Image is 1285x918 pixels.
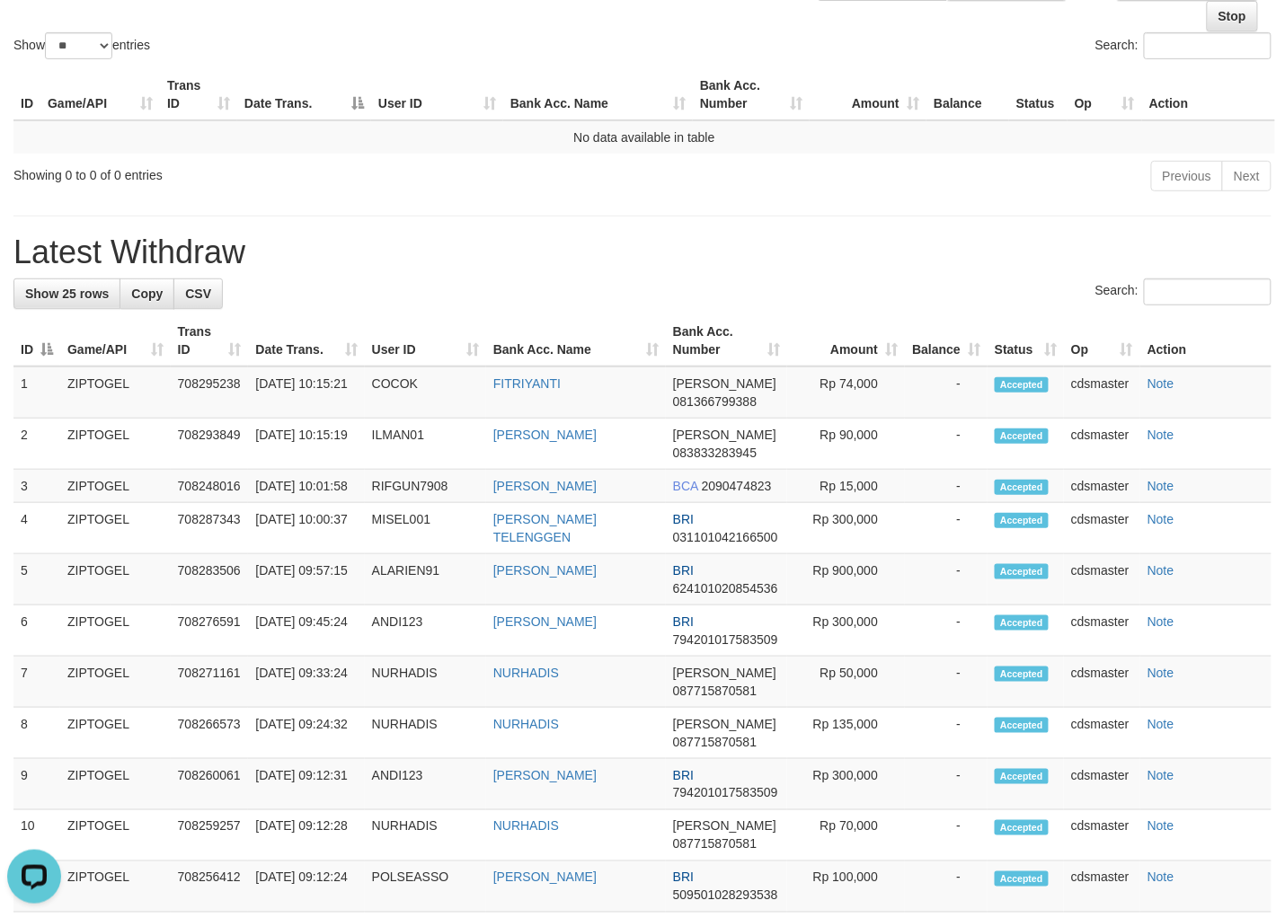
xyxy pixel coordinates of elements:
span: Copy 509501028293538 to clipboard [673,888,778,903]
span: Accepted [995,377,1049,393]
span: BRI [673,512,694,526]
span: [PERSON_NAME] [673,666,776,680]
span: Copy 2090474823 to clipboard [702,479,772,493]
span: Accepted [995,769,1049,784]
a: [PERSON_NAME] TELENGGEN [493,512,597,544]
td: Rp 74,000 [787,366,905,419]
th: Op: activate to sort column ascending [1064,315,1140,366]
label: Search: [1095,32,1272,59]
td: ANDI123 [365,759,486,810]
td: 708256412 [171,861,249,913]
td: - [905,759,988,810]
span: Accepted [995,871,1049,887]
td: 708283506 [171,554,249,605]
a: NURHADIS [493,666,559,680]
td: [DATE] 09:33:24 [248,657,364,708]
th: ID: activate to sort column descending [13,315,60,366]
span: Show 25 rows [25,287,109,301]
td: Rp 100,000 [787,861,905,913]
td: cdsmaster [1064,419,1140,470]
span: Copy 087715870581 to clipboard [673,684,757,698]
a: Note [1148,479,1174,493]
span: Copy 624101020854536 to clipboard [673,581,778,596]
td: 708276591 [171,605,249,657]
td: cdsmaster [1064,503,1140,554]
th: Bank Acc. Name: activate to sort column ascending [486,315,666,366]
td: 8 [13,708,60,759]
td: 5 [13,554,60,605]
td: 708293849 [171,419,249,470]
td: [DATE] 10:01:58 [248,470,364,503]
td: ANDI123 [365,605,486,657]
td: [DATE] 10:15:21 [248,366,364,419]
td: ZIPTOGEL [60,366,171,419]
td: [DATE] 09:12:31 [248,759,364,810]
th: ID [13,69,40,120]
td: ALARIEN91 [365,554,486,605]
span: Accepted [995,564,1049,579]
button: Open LiveChat chat widget [7,7,61,61]
a: Note [1148,717,1174,731]
td: [DATE] 09:12:24 [248,861,364,913]
td: - [905,605,988,657]
th: Balance: activate to sort column ascending [905,315,988,366]
span: [PERSON_NAME] [673,717,776,731]
th: Amount: activate to sort column ascending [787,315,905,366]
span: BRI [673,870,694,885]
td: - [905,470,988,503]
td: Rp 300,000 [787,503,905,554]
a: NURHADIS [493,717,559,731]
th: Action [1142,69,1275,120]
td: ZIPTOGEL [60,605,171,657]
a: Previous [1151,161,1223,191]
td: cdsmaster [1064,366,1140,419]
a: [PERSON_NAME] [493,479,597,493]
td: cdsmaster [1064,708,1140,759]
td: Rp 50,000 [787,657,905,708]
th: Game/API: activate to sort column ascending [60,315,171,366]
span: Copy 794201017583509 to clipboard [673,632,778,647]
td: [DATE] 10:15:19 [248,419,364,470]
td: - [905,366,988,419]
span: [PERSON_NAME] [673,428,776,442]
span: Copy 081366799388 to clipboard [673,394,757,409]
td: Rp 90,000 [787,419,905,470]
th: Balance [926,69,1009,120]
td: 1 [13,366,60,419]
span: Accepted [995,480,1049,495]
span: Accepted [995,615,1049,631]
span: BRI [673,614,694,629]
td: 3 [13,470,60,503]
a: Next [1222,161,1272,191]
td: NURHADIS [365,708,486,759]
td: Rp 300,000 [787,759,905,810]
td: ZIPTOGEL [60,759,171,810]
a: Note [1148,512,1174,526]
label: Search: [1095,278,1272,305]
a: Note [1148,666,1174,680]
td: 7 [13,657,60,708]
a: [PERSON_NAME] [493,563,597,578]
a: Copy [120,278,174,309]
th: Op: activate to sort column ascending [1068,69,1142,120]
span: [PERSON_NAME] [673,376,776,391]
a: Note [1148,614,1174,629]
td: cdsmaster [1064,810,1140,861]
a: FITRIYANTI [493,376,561,391]
td: COCOK [365,366,486,419]
select: Showentries [45,32,112,59]
span: Accepted [995,718,1049,733]
span: Copy 087715870581 to clipboard [673,735,757,749]
a: Note [1148,428,1174,442]
a: Note [1148,870,1174,885]
td: cdsmaster [1064,759,1140,810]
span: Accepted [995,820,1049,835]
div: Showing 0 to 0 of 0 entries [13,159,522,184]
a: [PERSON_NAME] [493,768,597,782]
td: cdsmaster [1064,470,1140,503]
th: User ID: activate to sort column ascending [371,69,503,120]
a: NURHADIS [493,819,559,834]
td: - [905,861,988,913]
td: ZIPTOGEL [60,470,171,503]
td: [DATE] 09:24:32 [248,708,364,759]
